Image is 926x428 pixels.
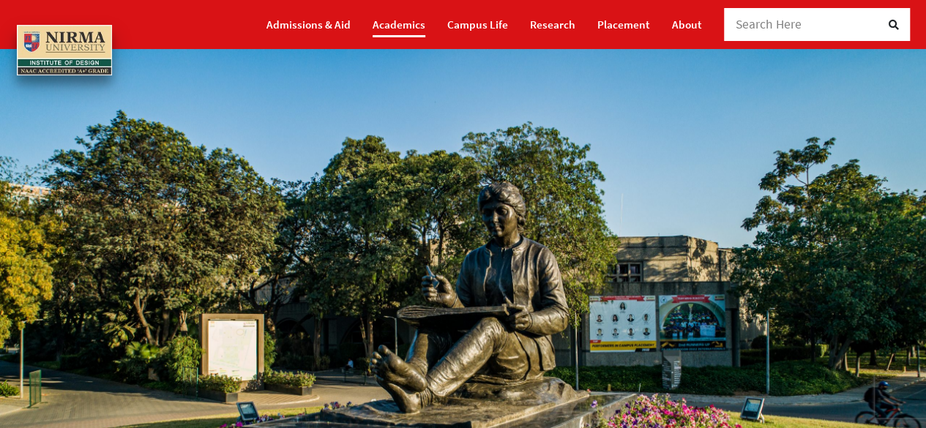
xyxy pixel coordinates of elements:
[373,12,425,37] a: Academics
[736,16,802,32] span: Search Here
[266,12,351,37] a: Admissions & Aid
[447,12,508,37] a: Campus Life
[530,12,575,37] a: Research
[597,12,650,37] a: Placement
[672,12,702,37] a: About
[17,25,112,75] img: main_logo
